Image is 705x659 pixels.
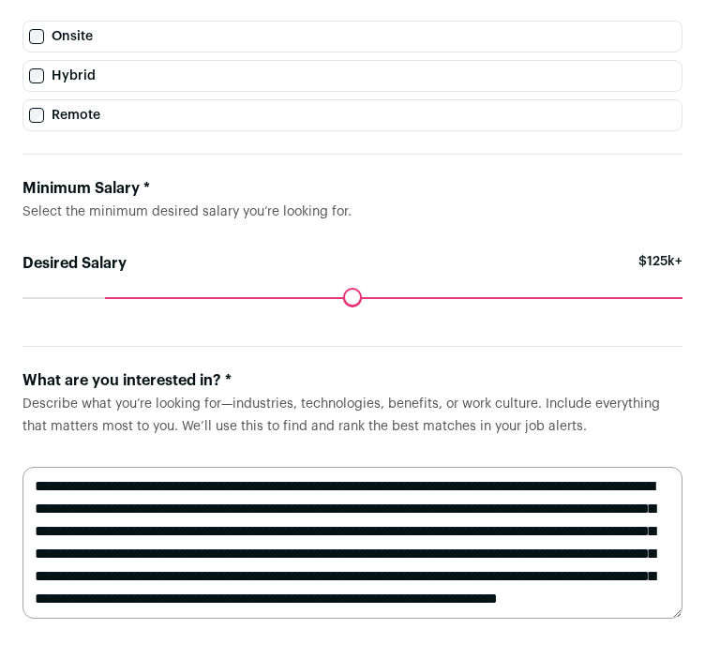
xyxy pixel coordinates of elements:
span: Describe what you’re looking for—industries, technologies, benefits, or work culture. Include eve... [22,397,660,433]
label: Onsite [22,21,682,52]
label: Remote [22,99,682,131]
label: Hybrid [22,60,682,92]
span: $125k+ [638,252,682,297]
div: What are you interested in? * [22,369,682,392]
input: Hybrid [29,68,44,83]
input: Remote [29,108,44,123]
input: Onsite [29,29,44,44]
div: Minimum Salary * [22,177,682,200]
label: Desired Salary [22,252,127,275]
span: Select the minimum desired salary you’re looking for. [22,205,352,218]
